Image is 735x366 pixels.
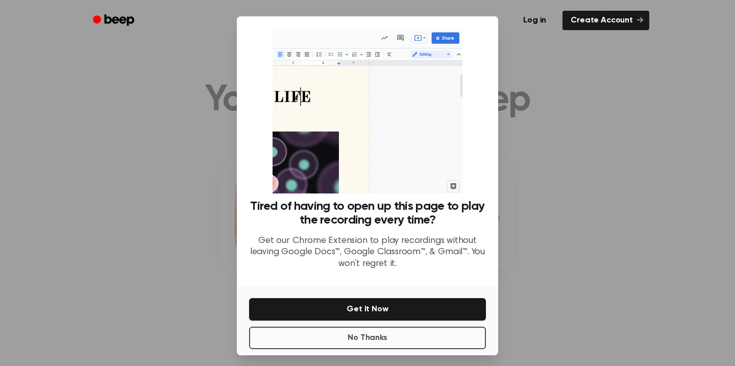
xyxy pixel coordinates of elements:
button: Get It Now [249,298,486,321]
a: Create Account [562,11,649,30]
a: Beep [86,11,143,31]
a: Log in [513,9,556,32]
h3: Tired of having to open up this page to play the recording every time? [249,200,486,227]
p: Get our Chrome Extension to play recordings without leaving Google Docs™, Google Classroom™, & Gm... [249,235,486,270]
button: No Thanks [249,327,486,349]
img: Beep extension in action [273,29,462,193]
